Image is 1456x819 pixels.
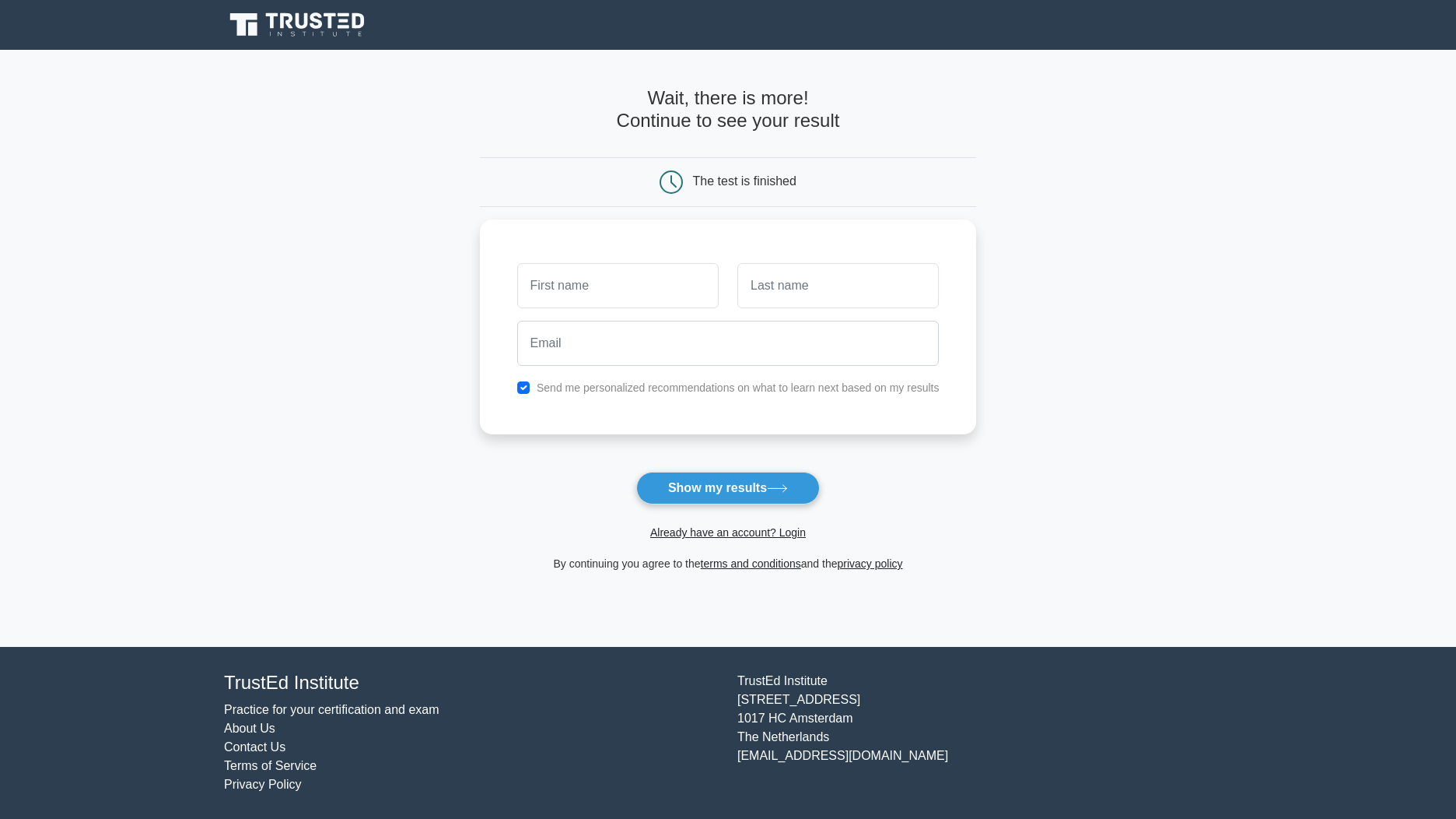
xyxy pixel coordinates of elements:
h4: Wait, there is more! Continue to see your result [480,87,977,132]
a: Privacy Policy [224,778,302,791]
input: First name [517,263,719,308]
a: privacy policy [838,557,903,570]
div: The test is finished [693,174,796,188]
label: Send me personalized recommendations on what to learn next based on my results [537,381,940,394]
input: Last name [737,263,939,308]
input: Email [517,321,940,366]
a: Already have an account? Login [650,526,806,539]
a: Contact Us [224,740,285,754]
button: Show my results [636,472,820,504]
a: Practice for your certification and exam [224,703,439,716]
h4: TrustEd Institute [224,672,719,694]
div: By continuing you agree to the and the [471,554,986,573]
a: About Us [224,722,275,735]
a: terms and conditions [701,557,801,570]
a: Terms of Service [224,759,317,772]
div: TrustEd Institute [STREET_ADDRESS] 1017 HC Amsterdam The Netherlands [EMAIL_ADDRESS][DOMAIN_NAME] [728,672,1241,794]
